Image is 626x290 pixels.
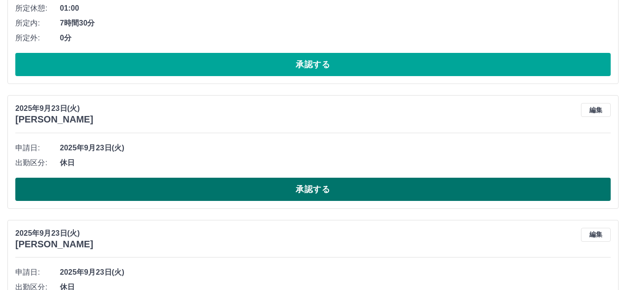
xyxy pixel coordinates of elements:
[15,157,60,168] span: 出勤区分:
[15,178,611,201] button: 承認する
[60,32,611,44] span: 0分
[60,267,611,278] span: 2025年9月23日(火)
[15,3,60,14] span: 所定休憩:
[15,114,93,125] h3: [PERSON_NAME]
[60,142,611,154] span: 2025年9月23日(火)
[15,142,60,154] span: 申請日:
[60,157,611,168] span: 休日
[15,18,60,29] span: 所定内:
[581,228,611,242] button: 編集
[15,239,93,250] h3: [PERSON_NAME]
[15,228,93,239] p: 2025年9月23日(火)
[60,18,611,29] span: 7時間30分
[15,267,60,278] span: 申請日:
[60,3,611,14] span: 01:00
[15,32,60,44] span: 所定外:
[15,53,611,76] button: 承認する
[581,103,611,117] button: 編集
[15,103,93,114] p: 2025年9月23日(火)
